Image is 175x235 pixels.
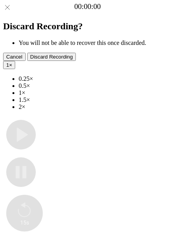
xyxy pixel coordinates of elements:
button: Discard Recording [27,53,76,61]
button: Cancel [3,53,26,61]
a: 00:00:00 [74,2,101,11]
li: 1× [19,89,172,96]
li: 1.5× [19,96,172,103]
li: You will not be able to recover this once discarded. [19,39,172,46]
li: 2× [19,103,172,110]
button: 1× [3,61,15,69]
li: 0.25× [19,75,172,82]
span: 1 [6,62,9,68]
li: 0.5× [19,82,172,89]
h2: Discard Recording? [3,21,172,32]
